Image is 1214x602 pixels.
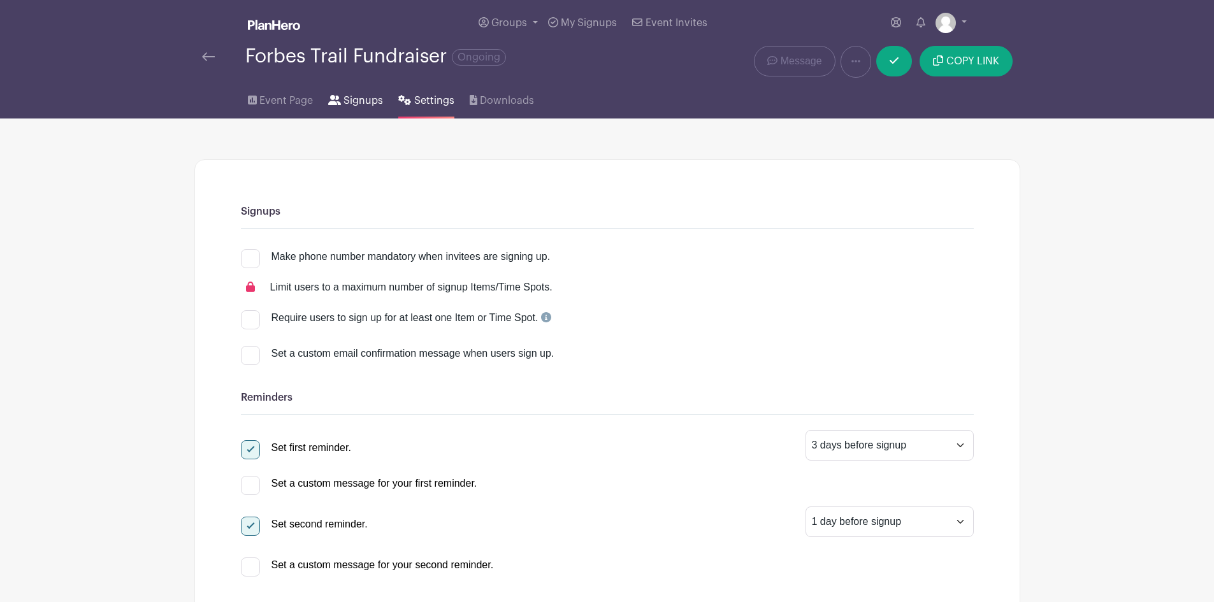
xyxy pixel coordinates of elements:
[343,93,383,108] span: Signups
[245,46,506,67] div: Forbes Trail Fundraiser
[936,13,956,33] img: default-ce2991bfa6775e67f084385cd625a349d9dcbb7a52a09fb2fda1e96e2d18dcdb.png
[271,249,551,264] div: Make phone number mandatory when invitees are signing up.
[270,280,553,295] div: Limit users to a maximum number of signup Items/Time Spots.
[328,78,383,118] a: Signups
[259,93,313,108] span: Event Page
[398,78,454,118] a: Settings
[781,54,822,69] span: Message
[470,78,534,118] a: Downloads
[271,440,351,455] div: Set first reminder.
[271,476,477,491] div: Set a custom message for your first reminder.
[271,346,974,361] div: Set a custom email confirmation message when users sign up.
[480,93,534,108] span: Downloads
[241,206,974,218] h6: Signups
[241,519,368,529] a: Set second reminder.
[946,56,999,66] span: COPY LINK
[241,478,477,489] a: Set a custom message for your first reminder.
[754,46,835,76] a: Message
[241,392,974,404] h6: Reminders
[452,49,506,66] span: Ongoing
[414,93,454,108] span: Settings
[561,18,617,28] span: My Signups
[920,46,1012,76] button: COPY LINK
[646,18,707,28] span: Event Invites
[248,20,300,30] img: logo_white-6c42ec7e38ccf1d336a20a19083b03d10ae64f83f12c07503d8b9e83406b4c7d.svg
[241,559,494,570] a: Set a custom message for your second reminder.
[491,18,527,28] span: Groups
[241,442,351,453] a: Set first reminder.
[248,78,313,118] a: Event Page
[202,52,215,61] img: back-arrow-29a5d9b10d5bd6ae65dc969a981735edf675c4d7a1fe02e03b50dbd4ba3cdb55.svg
[271,517,368,532] div: Set second reminder.
[271,557,494,573] div: Set a custom message for your second reminder.
[271,310,551,326] div: Require users to sign up for at least one Item or Time Spot.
